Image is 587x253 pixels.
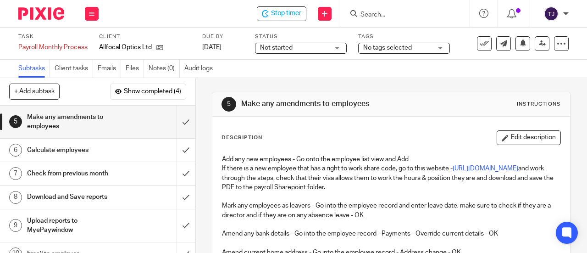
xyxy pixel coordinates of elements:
div: 7 [9,167,22,180]
h1: Check from previous month [27,167,121,180]
p: Add any new employees - Go onto the employee list view and Add [222,155,560,164]
span: [DATE] [202,44,222,51]
img: Pixie [18,7,64,20]
input: Search [360,11,442,19]
h1: Upload reports to MyePaywindow [27,214,121,237]
p: Mark any employees as leavers - Go into the employee record and enter leave date, make sure to ch... [222,201,560,220]
p: Description [222,134,262,141]
h1: Download and Save reports [27,190,121,204]
span: Show completed (4) [124,88,181,96]
span: Not started [260,45,293,51]
h1: Calculate employees [27,143,121,157]
a: Client tasks [55,60,93,78]
div: Allfocal Optics Ltd - Payroll Monthly Process [257,6,306,21]
a: Audit logs [184,60,217,78]
h1: Make any amendments to employees [241,99,411,109]
div: 5 [222,97,236,112]
div: 5 [9,115,22,128]
label: Task [18,33,88,40]
label: Client [99,33,191,40]
div: Payroll Monthly Process [18,43,88,52]
img: svg%3E [544,6,559,21]
button: + Add subtask [9,84,60,99]
h1: Make any amendments to employees [27,110,121,134]
p: If there is a new employee that has a right to work share code, go to this website - and work thr... [222,164,560,192]
label: Status [255,33,347,40]
div: 8 [9,191,22,204]
div: 9 [9,219,22,232]
button: Edit description [497,130,561,145]
span: Stop timer [271,9,301,18]
label: Tags [358,33,450,40]
button: Show completed (4) [110,84,186,99]
a: Emails [98,60,121,78]
div: Instructions [517,101,561,108]
a: Files [126,60,144,78]
a: Subtasks [18,60,50,78]
p: Amend any bank details - Go into the employee record - Payments - Override current details - OK [222,229,560,238]
span: No tags selected [363,45,412,51]
p: Allfocal Optics Ltd [99,43,152,52]
label: Due by [202,33,244,40]
div: 6 [9,144,22,157]
a: [URL][DOMAIN_NAME] [453,165,518,172]
a: Notes (0) [149,60,180,78]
